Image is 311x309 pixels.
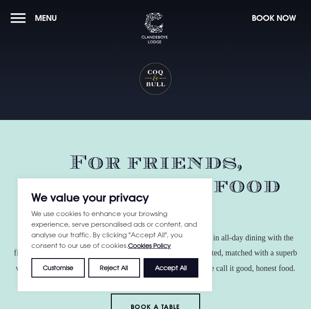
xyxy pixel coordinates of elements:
[144,258,198,278] button: Accept All
[31,208,198,251] p: We use cookies to enhance your browsing experience, serve personalised ads or content, and analys...
[247,8,300,27] button: Book Now
[35,13,57,23] span: Menu
[11,8,61,27] button: Menu
[18,178,212,291] div: We value your privacy
[128,242,171,249] a: Cookies Policy
[141,13,168,44] img: Clandeboye Lodge
[11,230,300,276] p: A warm welcome and a truly rare dining experience. Indulge in all-day dining with the finest loca...
[88,258,140,278] button: Reject All
[11,151,300,221] h2: For friends, families and food lovers
[31,192,198,203] p: We value your privacy
[31,258,85,278] button: Customise
[139,62,173,96] h1: Coq & Bull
